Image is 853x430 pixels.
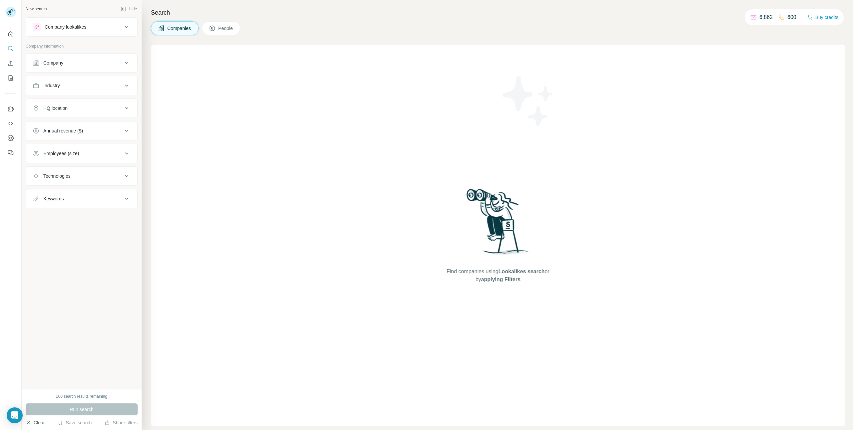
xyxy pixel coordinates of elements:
[43,82,60,89] div: Industry
[218,25,234,32] span: People
[7,407,23,423] div: Open Intercom Messenger
[5,147,16,159] button: Feedback
[43,105,68,111] div: HQ location
[26,145,137,161] button: Employees (size)
[26,6,47,12] div: New search
[26,19,137,35] button: Company lookalikes
[787,13,796,21] p: 600
[26,55,137,71] button: Company
[498,71,558,131] img: Surfe Illustration - Stars
[5,57,16,69] button: Enrich CSV
[481,277,520,282] span: applying Filters
[444,268,551,284] span: Find companies using or by
[498,269,545,274] span: Lookalikes search
[105,419,138,426] button: Share filters
[5,72,16,84] button: My lists
[26,419,45,426] button: Clear
[45,24,86,30] div: Company lookalikes
[58,419,92,426] button: Save search
[26,168,137,184] button: Technologies
[807,13,838,22] button: Buy credits
[26,123,137,139] button: Annual revenue ($)
[5,103,16,115] button: Use Surfe on LinkedIn
[5,43,16,55] button: Search
[43,150,79,157] div: Employees (size)
[26,43,138,49] p: Company information
[26,78,137,94] button: Industry
[43,127,83,134] div: Annual revenue ($)
[5,132,16,144] button: Dashboard
[56,393,107,399] div: 100 search results remaining
[116,4,142,14] button: Hide
[43,173,71,179] div: Technologies
[463,187,533,261] img: Surfe Illustration - Woman searching with binoculars
[5,28,16,40] button: Quick start
[43,195,64,202] div: Keywords
[759,13,773,21] p: 6,862
[26,191,137,207] button: Keywords
[43,60,63,66] div: Company
[26,100,137,116] button: HQ location
[167,25,192,32] span: Companies
[151,8,845,17] h4: Search
[5,117,16,129] button: Use Surfe API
